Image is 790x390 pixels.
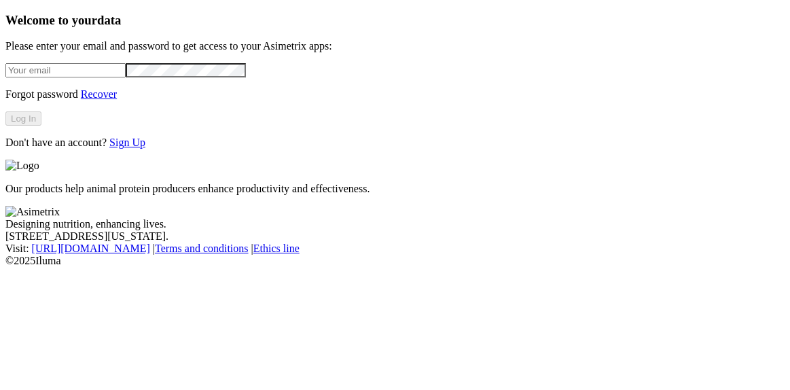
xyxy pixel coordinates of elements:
a: Sign Up [109,137,145,148]
p: Don't have an account? [5,137,785,149]
a: [URL][DOMAIN_NAME] [32,243,150,254]
h3: Welcome to your [5,13,785,28]
input: Your email [5,63,126,77]
a: Ethics line [253,243,300,254]
img: Logo [5,160,39,172]
button: Log In [5,111,41,126]
div: Designing nutrition, enhancing lives. [5,218,785,230]
p: Our products help animal protein producers enhance productivity and effectiveness. [5,183,785,195]
div: [STREET_ADDRESS][US_STATE]. [5,230,785,243]
a: Terms and conditions [155,243,249,254]
span: data [97,13,121,27]
p: Forgot password [5,88,785,101]
img: Asimetrix [5,206,60,218]
div: © 2025 Iluma [5,255,785,267]
div: Visit : | | [5,243,785,255]
a: Recover [81,88,117,100]
p: Please enter your email and password to get access to your Asimetrix apps: [5,40,785,52]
